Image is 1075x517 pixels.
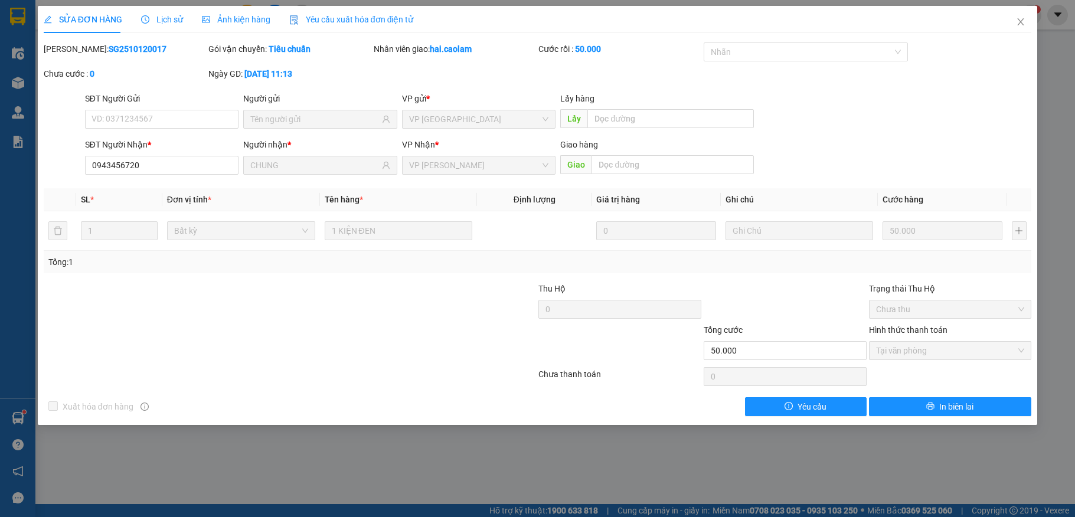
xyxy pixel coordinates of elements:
span: VP Phan Thiết [409,156,549,174]
span: SỬA ĐƠN HÀNG [44,15,122,24]
b: SG2510120017 [109,44,166,54]
div: Chưa cước : [44,67,207,80]
input: 0 [596,221,715,240]
b: Tiêu chuẩn [269,44,311,54]
span: picture [202,15,210,24]
input: Tên người nhận [250,159,380,172]
span: Yêu cầu [798,400,826,413]
span: VP Sài Gòn [409,110,549,128]
div: Cước rồi : [538,42,701,55]
span: VP Nhận [402,140,435,149]
span: close [1016,17,1025,27]
span: Giá trị hàng [596,195,640,204]
b: 50.000 [575,44,601,54]
div: [PERSON_NAME]: [44,42,207,55]
div: Ngày GD: [208,67,371,80]
div: Gói vận chuyển: [208,42,371,55]
button: exclamation-circleYêu cầu [745,397,867,416]
img: icon [289,15,299,25]
input: Dọc đường [587,109,754,128]
span: Định lượng [514,195,556,204]
input: Dọc đường [592,155,754,174]
div: VP gửi [402,92,556,105]
span: Đơn vị tính [167,195,211,204]
button: delete [48,221,67,240]
span: Ảnh kiện hàng [202,15,270,24]
div: Người gửi [243,92,397,105]
b: 0 [90,69,94,78]
span: Chưa thu [876,300,1025,318]
span: SL [81,195,90,204]
span: Tổng cước [704,325,743,335]
div: Nhân viên giao: [374,42,537,55]
span: In biên lai [939,400,973,413]
div: Chưa thanh toán [537,368,702,388]
b: [DATE] 11:13 [244,69,292,78]
div: Tổng: 1 [48,256,416,269]
th: Ghi chú [721,188,878,211]
span: Yêu cầu xuất hóa đơn điện tử [289,15,414,24]
input: Tên người gửi [250,113,380,126]
span: user [382,161,390,169]
label: Hình thức thanh toán [869,325,947,335]
span: exclamation-circle [785,402,793,411]
span: Bất kỳ [174,222,308,240]
input: Ghi Chú [726,221,874,240]
button: plus [1012,221,1027,240]
input: VD: Bàn, Ghế [325,221,473,240]
span: info-circle [140,403,149,411]
span: Giao [560,155,592,174]
span: printer [926,402,935,411]
span: Tại văn phòng [876,342,1025,359]
span: Lấy hàng [560,94,594,103]
b: hai.caolam [430,44,472,54]
span: Giao hàng [560,140,598,149]
span: user [382,115,390,123]
div: SĐT Người Nhận [85,138,239,151]
span: Tên hàng [325,195,363,204]
span: edit [44,15,52,24]
span: Lịch sử [141,15,183,24]
span: clock-circle [141,15,149,24]
button: Close [1004,6,1037,39]
button: printerIn biên lai [869,397,1032,416]
span: Cước hàng [883,195,923,204]
input: 0 [883,221,1002,240]
div: Trạng thái Thu Hộ [869,282,1032,295]
div: Người nhận [243,138,397,151]
span: Xuất hóa đơn hàng [58,400,138,413]
span: Lấy [560,109,587,128]
span: Thu Hộ [538,284,566,293]
div: SĐT Người Gửi [85,92,239,105]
